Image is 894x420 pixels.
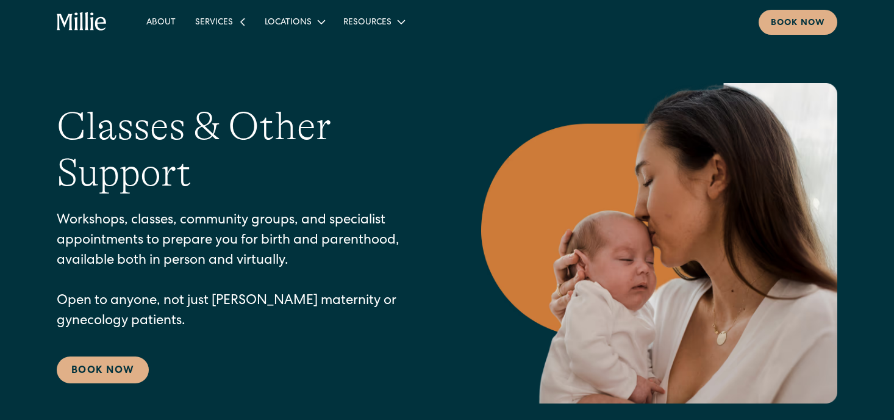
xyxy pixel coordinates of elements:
[137,12,185,32] a: About
[343,16,392,29] div: Resources
[57,357,149,383] a: Book Now
[265,16,312,29] div: Locations
[185,12,255,32] div: Services
[334,12,413,32] div: Resources
[57,103,432,197] h1: Classes & Other Support
[481,83,837,404] img: Mother kissing her newborn on the forehead, capturing a peaceful moment of love and connection in...
[255,12,334,32] div: Locations
[759,10,837,35] a: Book now
[771,17,825,30] div: Book now
[195,16,233,29] div: Services
[57,12,107,32] a: home
[57,211,432,332] p: Workshops, classes, community groups, and specialist appointments to prepare you for birth and pa...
